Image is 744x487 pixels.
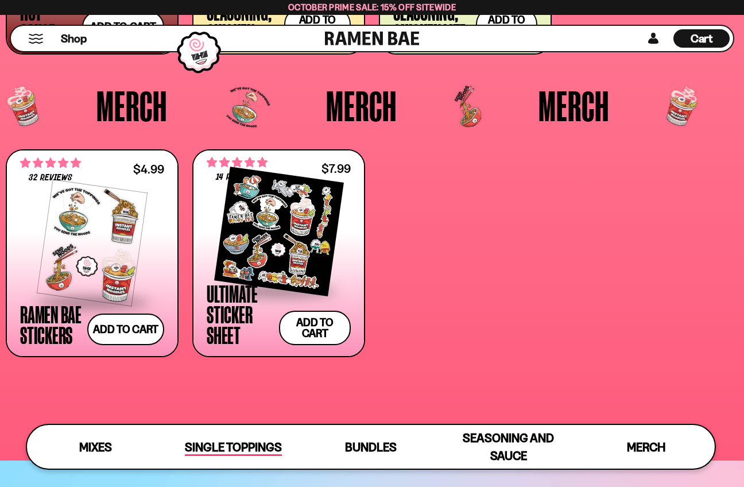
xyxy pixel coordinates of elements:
[29,173,72,183] span: 32 reviews
[61,31,87,47] span: Shop
[192,149,365,357] a: 4.86 stars 14 reviews $7.99 Ultimate Sticker Sheet Add to cart
[440,425,578,469] a: Seasoning and Sauce
[6,149,179,357] a: 4.75 stars 32 reviews $4.99 Ramen Bae Stickers Add to cart
[691,32,713,45] span: Cart
[20,156,81,171] span: 4.75 stars
[577,425,715,469] a: Merch
[538,84,609,127] span: Merch
[185,440,282,456] span: Single Toppings
[165,425,303,469] a: Single Toppings
[216,173,258,182] span: 14 reviews
[87,314,164,345] button: Add to cart
[133,164,164,175] div: $4.99
[673,26,730,51] div: Cart
[27,425,165,469] a: Mixes
[279,311,351,345] button: Add to cart
[61,29,87,48] a: Shop
[345,440,397,454] span: Bundles
[321,163,351,174] div: $7.99
[302,425,440,469] a: Bundles
[28,34,44,44] button: Mobile Menu Trigger
[288,2,456,13] span: October Prime Sale: 15% off Sitewide
[627,440,665,454] span: Merch
[207,283,273,345] div: Ultimate Sticker Sheet
[96,84,167,127] span: Merch
[463,431,554,463] span: Seasoning and Sauce
[207,155,268,170] span: 4.86 stars
[326,84,397,127] span: Merch
[20,304,82,345] div: Ramen Bae Stickers
[79,440,112,454] span: Mixes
